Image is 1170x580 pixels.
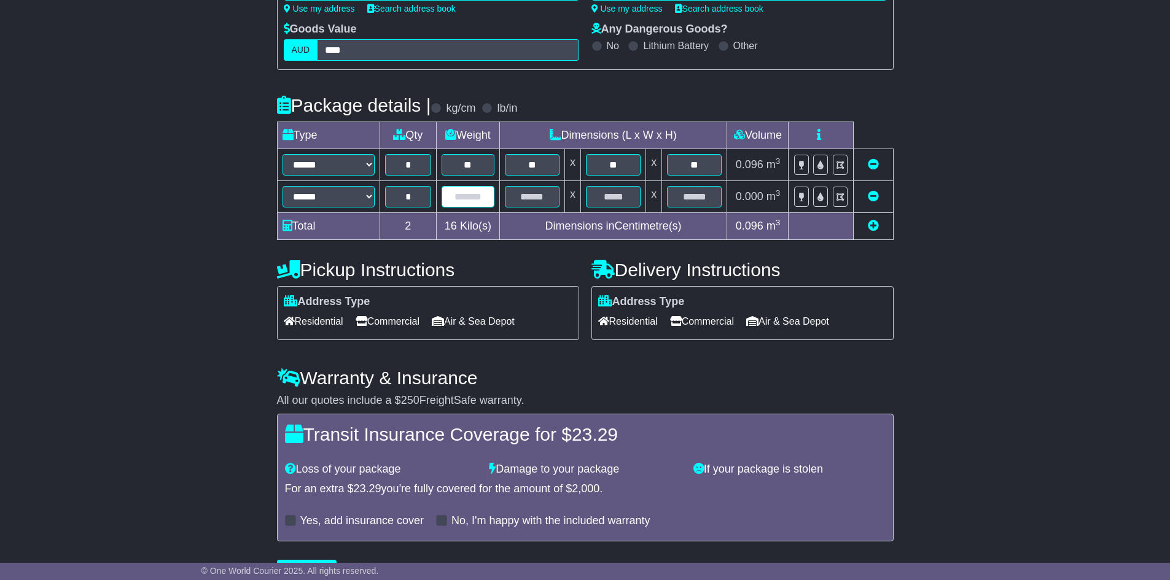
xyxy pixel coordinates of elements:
[483,463,687,476] div: Damage to your package
[451,514,650,528] label: No, I'm happy with the included warranty
[776,188,781,198] sup: 3
[598,312,658,331] span: Residential
[284,295,370,309] label: Address Type
[497,102,517,115] label: lb/in
[766,158,781,171] span: m
[733,40,758,52] label: Other
[380,213,437,240] td: 2
[356,312,419,331] span: Commercial
[591,23,728,36] label: Any Dangerous Goods?
[675,4,763,14] a: Search address book
[643,40,709,52] label: Lithium Battery
[285,424,886,444] h4: Transit Insurance Coverage for $
[277,122,380,149] td: Type
[746,312,829,331] span: Air & Sea Depot
[868,158,879,171] a: Remove this item
[868,220,879,232] a: Add new item
[277,213,380,240] td: Total
[646,181,662,213] td: x
[284,23,357,36] label: Goods Value
[776,218,781,227] sup: 3
[499,213,727,240] td: Dimensions in Centimetre(s)
[446,102,475,115] label: kg/cm
[727,122,789,149] td: Volume
[572,482,599,495] span: 2,000
[300,514,424,528] label: Yes, add insurance cover
[279,463,483,476] div: Loss of your package
[401,394,419,406] span: 250
[736,220,763,232] span: 0.096
[564,149,580,181] td: x
[284,4,355,14] a: Use my address
[766,190,781,203] span: m
[646,149,662,181] td: x
[670,312,734,331] span: Commercial
[564,181,580,213] td: x
[277,394,894,408] div: All our quotes include a $ FreightSafe warranty.
[598,295,685,309] label: Address Type
[380,122,437,149] td: Qty
[591,4,663,14] a: Use my address
[766,220,781,232] span: m
[591,260,894,280] h4: Delivery Instructions
[445,220,457,232] span: 16
[776,157,781,166] sup: 3
[736,190,763,203] span: 0.000
[354,482,381,495] span: 23.29
[432,312,515,331] span: Air & Sea Depot
[687,463,892,476] div: If your package is stolen
[277,260,579,280] h4: Pickup Instructions
[277,368,894,388] h4: Warranty & Insurance
[437,213,500,240] td: Kilo(s)
[607,40,619,52] label: No
[572,424,618,444] span: 23.29
[437,122,500,149] td: Weight
[284,39,318,61] label: AUD
[201,566,379,576] span: © One World Courier 2025. All rights reserved.
[868,190,879,203] a: Remove this item
[367,4,456,14] a: Search address book
[285,482,886,496] div: For an extra $ you're fully covered for the amount of $ .
[499,122,727,149] td: Dimensions (L x W x H)
[736,158,763,171] span: 0.096
[284,312,343,331] span: Residential
[277,95,431,115] h4: Package details |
